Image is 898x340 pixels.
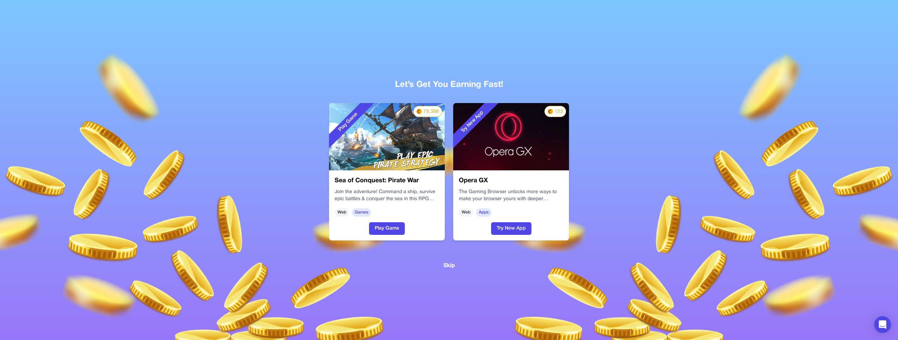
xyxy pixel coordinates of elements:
[874,316,891,333] div: Open Intercom Messenger
[416,109,422,114] img: PMs
[476,208,491,217] span: Apps
[459,208,473,217] span: Web
[423,108,439,115] span: 79,388
[459,176,563,186] h3: Opera GX
[555,108,563,115] span: 123
[443,261,455,270] button: Skip
[335,208,349,217] span: Web
[548,109,553,114] img: PMs
[459,189,563,203] p: The Gaming Browser unlocks more ways to make your browser yours with deeper personalization and a...
[369,222,405,235] button: Play Game
[491,222,531,235] button: Try New App
[319,93,378,151] div: Play Game
[335,189,439,203] p: Join the adventure! Command a ship, survive epic battles & conquer the sea in this RPG strategy g...
[335,176,439,186] h3: Sea of Conquest: Pirate War
[236,79,662,90] div: Let’s Get You Earning Fast!
[443,93,502,151] div: Try New App
[352,208,371,217] span: Games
